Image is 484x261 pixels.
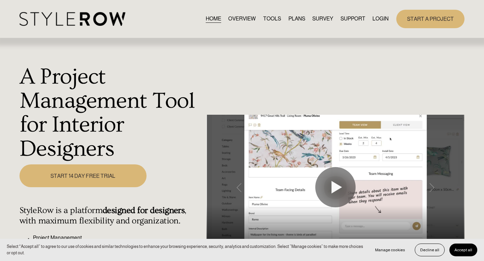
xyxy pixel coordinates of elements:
span: Accept all [454,248,472,252]
strong: designed for designers [103,205,185,215]
h1: A Project Management Tool for Interior Designers [19,65,203,161]
button: Play [315,167,356,207]
a: folder dropdown [340,14,365,23]
button: Decline all [415,244,445,256]
button: Manage cookies [370,244,410,256]
button: Accept all [449,244,477,256]
span: Decline all [420,248,439,252]
a: TOOLS [263,14,281,23]
a: LOGIN [372,14,389,23]
a: START A PROJECT [396,10,465,28]
h4: StyleRow is a platform , with maximum flexibility and organization. [19,205,203,226]
a: SURVEY [312,14,333,23]
span: SUPPORT [340,15,365,23]
a: HOME [206,14,221,23]
p: Project Management [33,234,203,242]
a: OVERVIEW [228,14,256,23]
span: Manage cookies [375,248,405,252]
a: START 14 DAY FREE TRIAL [19,164,147,187]
p: Select “Accept all” to agree to our use of cookies and similar technologies to enhance your brows... [7,244,363,256]
a: PLANS [288,14,305,23]
img: StyleRow [19,12,125,26]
